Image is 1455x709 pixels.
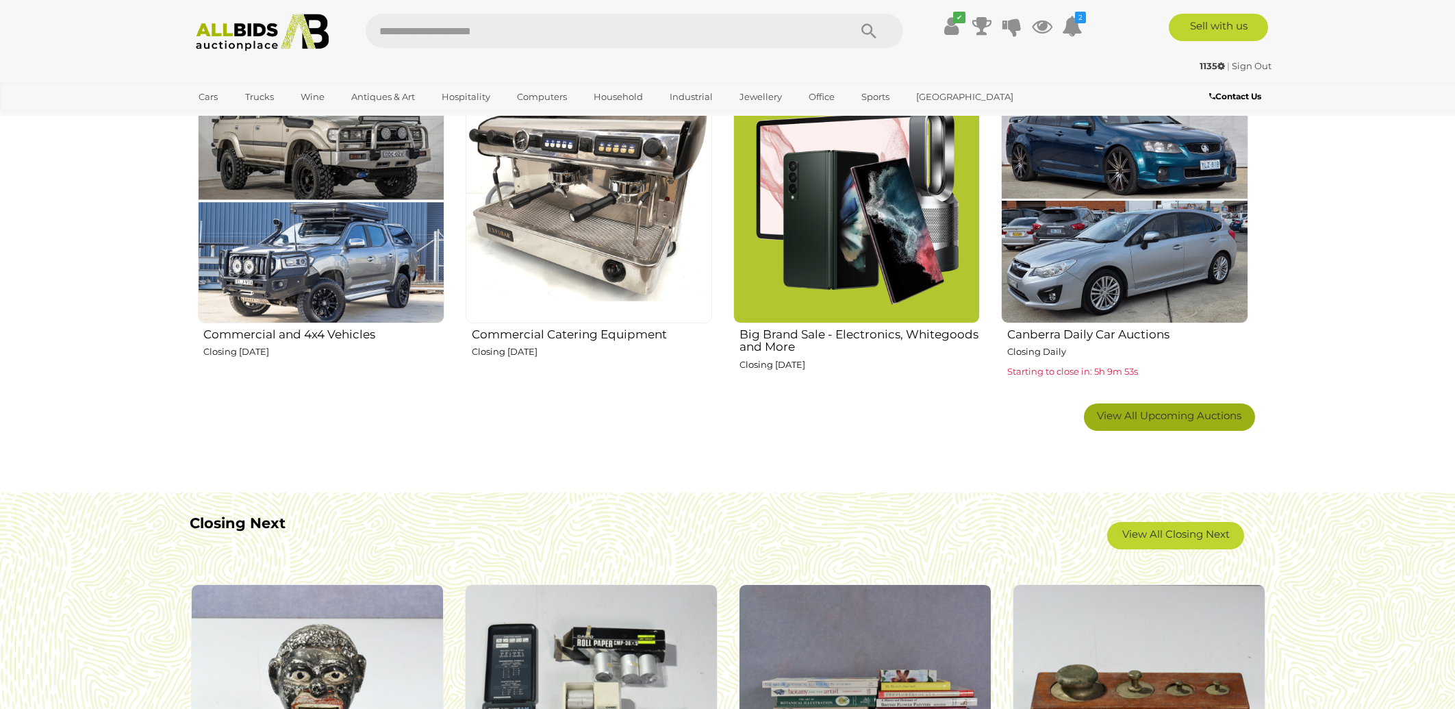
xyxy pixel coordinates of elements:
i: 2 [1075,12,1086,23]
a: Sell with us [1169,14,1268,41]
a: 2 [1062,14,1083,38]
a: Commercial and 4x4 Vehicles Closing [DATE] [197,75,444,393]
b: Closing Next [190,514,286,532]
span: View All Upcoming Auctions [1097,409,1241,422]
img: Commercial and 4x4 Vehicles [198,76,444,323]
img: Canberra Daily Car Auctions [1001,76,1248,323]
a: ✔ [941,14,962,38]
img: Allbids.com.au [188,14,337,51]
a: Sign Out [1232,60,1272,71]
a: Commercial Catering Equipment Closing [DATE] [465,75,712,393]
i: ✔ [953,12,965,23]
a: Jewellery [731,86,791,108]
a: Sports [852,86,898,108]
b: Contact Us [1209,91,1261,101]
a: Industrial [661,86,722,108]
a: Cars [190,86,227,108]
a: 1135 [1200,60,1228,71]
a: Wine [292,86,333,108]
h2: Commercial Catering Equipment [472,325,712,341]
p: Closing [DATE] [739,357,980,373]
p: Closing Daily [1007,344,1248,360]
button: Search [835,14,903,48]
strong: 1135 [1200,60,1226,71]
span: Starting to close in: 5h 9m 53s [1007,366,1138,377]
h2: Commercial and 4x4 Vehicles [204,325,444,341]
p: Closing [DATE] [472,344,712,360]
a: [GEOGRAPHIC_DATA] [907,86,1022,108]
a: Trucks [236,86,283,108]
a: View All Upcoming Auctions [1084,403,1255,431]
h2: Canberra Daily Car Auctions [1007,325,1248,341]
p: Closing [DATE] [204,344,444,360]
a: Household [585,86,652,108]
a: Canberra Daily Car Auctions Closing Daily Starting to close in: 5h 9m 53s [1000,75,1248,393]
img: Big Brand Sale - Electronics, Whitegoods and More [733,76,980,323]
img: Commercial Catering Equipment [466,76,712,323]
a: Computers [508,86,576,108]
h2: Big Brand Sale - Electronics, Whitegoods and More [739,325,980,353]
a: Hospitality [433,86,499,108]
a: View All Closing Next [1107,522,1244,549]
a: Contact Us [1209,89,1265,104]
a: Antiques & Art [342,86,424,108]
span: | [1228,60,1230,71]
a: Office [800,86,844,108]
a: Big Brand Sale - Electronics, Whitegoods and More Closing [DATE] [733,75,980,393]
